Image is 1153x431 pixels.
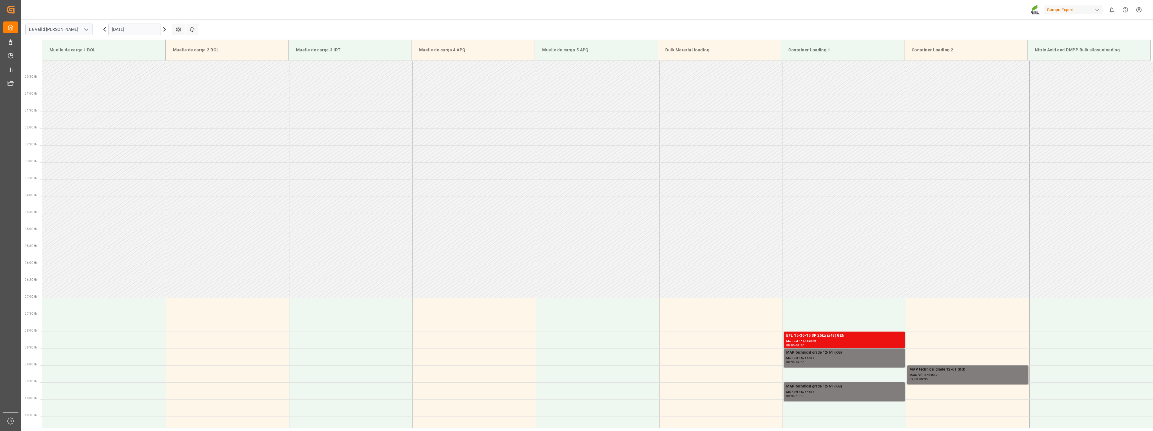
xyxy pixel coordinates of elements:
[796,395,805,397] div: 10:05
[25,227,37,231] span: 05:00 Hr
[786,344,795,347] div: 08:00
[171,44,284,56] div: Muelle de carga 2 BOL
[25,210,37,214] span: 04:30 Hr
[25,177,37,180] span: 03:30 Hr
[663,44,776,56] div: Bulk Material loading
[25,92,37,95] span: 01:00 Hr
[795,361,796,364] div: -
[1032,44,1145,56] div: Nitric Acid and DMPP Bulk silosunloading
[919,378,928,381] div: 09:35
[786,350,903,356] div: MAP technical grade 12-61 (KG)
[25,193,37,197] span: 04:00 Hr
[910,378,918,381] div: 09:00
[540,44,653,56] div: Muelle de carga 5 APQ
[25,126,37,129] span: 02:00 Hr
[25,278,37,281] span: 06:30 Hr
[25,75,37,78] span: 00:30 Hr
[786,339,903,344] div: Main ref : 14049003
[795,395,796,397] div: -
[108,24,161,35] input: DD.MM.YYYY
[47,44,161,56] div: Muelle de carga 1 BOL
[25,261,37,264] span: 06:00 Hr
[786,333,903,339] div: BFL 15-30-15 SP 25kg (x48) GEN
[786,361,795,364] div: 08:30
[795,344,796,347] div: -
[1105,3,1119,17] button: show 0 new notifications
[25,24,93,35] input: Type to search/select
[81,25,90,34] button: open menu
[909,44,1022,56] div: Container Loading 2
[1044,5,1103,14] div: Compo Expert
[786,384,903,390] div: MAP technical grade 12-61 (KG)
[25,244,37,248] span: 05:30 Hr
[1044,4,1105,15] button: Compo Expert
[294,44,407,56] div: Muelle de carga 3 IRT
[25,397,37,400] span: 10:00 Hr
[25,413,37,417] span: 10:30 Hr
[25,160,37,163] span: 03:00 Hr
[25,346,37,349] span: 08:30 Hr
[910,367,1026,373] div: MAP technical grade 12-61 (KG)
[1031,5,1040,15] img: Screenshot%202023-09-29%20at%2010.02.21.png_1712312052.png
[25,380,37,383] span: 09:30 Hr
[786,356,903,361] div: Main ref : 5744587
[796,344,805,347] div: 08:30
[1119,3,1132,17] button: Help Center
[786,44,899,56] div: Container Loading 1
[910,373,1026,378] div: Main ref : 5744587
[25,295,37,298] span: 07:00 Hr
[786,390,903,395] div: Main ref : 5744587
[25,312,37,315] span: 07:30 Hr
[25,143,37,146] span: 02:30 Hr
[25,109,37,112] span: 01:30 Hr
[417,44,530,56] div: Muelle de carga 4 APQ
[786,395,795,397] div: 09:30
[796,361,805,364] div: 09:05
[25,329,37,332] span: 08:00 Hr
[25,363,37,366] span: 09:00 Hr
